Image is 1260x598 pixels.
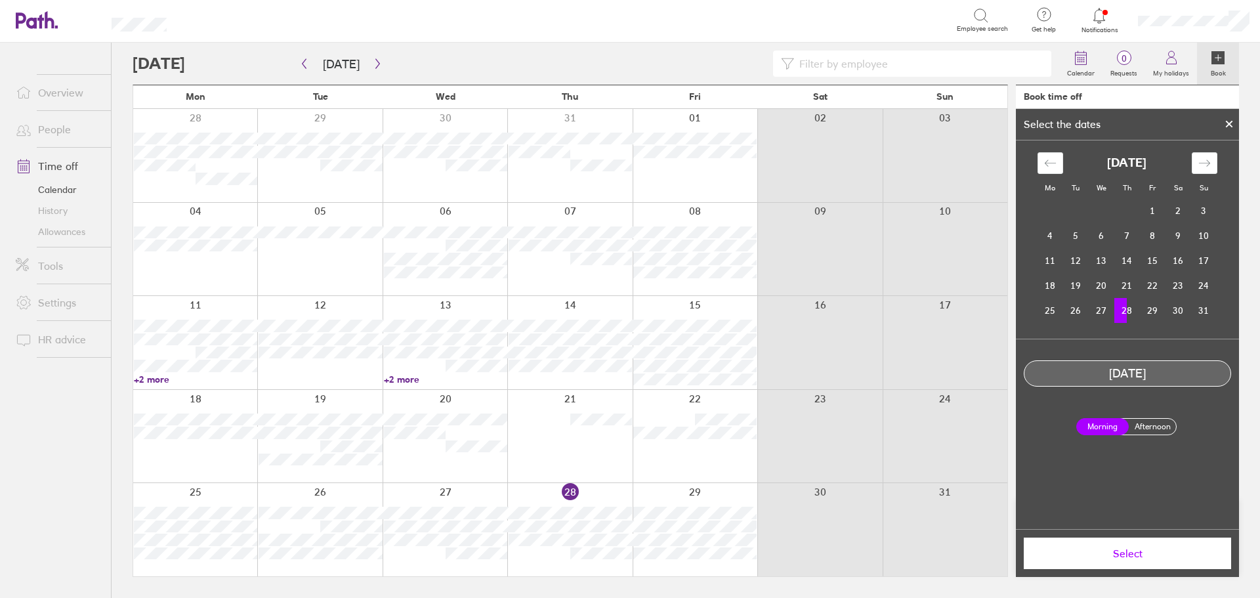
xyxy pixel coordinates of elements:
[384,374,507,385] a: +2 more
[1107,156,1146,170] strong: [DATE]
[312,53,370,75] button: [DATE]
[1149,183,1156,192] small: Fr
[1024,91,1082,102] div: Book time off
[1203,66,1234,77] label: Book
[1165,198,1191,223] td: Saturday, August 2, 2025
[1191,198,1217,223] td: Sunday, August 3, 2025
[1123,183,1131,192] small: Th
[1102,66,1145,77] label: Requests
[1022,26,1065,33] span: Get help
[1089,298,1114,323] td: Wednesday, August 27, 2025
[186,91,205,102] span: Mon
[1114,248,1140,273] td: Thursday, August 14, 2025
[1191,298,1217,323] td: Sunday, August 31, 2025
[313,91,328,102] span: Tue
[1024,538,1231,569] button: Select
[1102,53,1145,64] span: 0
[1165,223,1191,248] td: Saturday, August 9, 2025
[813,91,828,102] span: Sat
[1140,223,1165,248] td: Friday, August 8, 2025
[1078,7,1121,34] a: Notifications
[1063,273,1089,298] td: Tuesday, August 19, 2025
[1078,26,1121,34] span: Notifications
[1038,273,1063,298] td: Monday, August 18, 2025
[436,91,455,102] span: Wed
[1097,183,1106,192] small: We
[1089,273,1114,298] td: Wednesday, August 20, 2025
[5,79,111,106] a: Overview
[1063,248,1089,273] td: Tuesday, August 12, 2025
[1165,248,1191,273] td: Saturday, August 16, 2025
[5,326,111,352] a: HR advice
[1023,140,1232,339] div: Calendar
[5,289,111,316] a: Settings
[936,91,954,102] span: Sun
[1089,223,1114,248] td: Wednesday, August 6, 2025
[1145,43,1197,85] a: My holidays
[1038,152,1063,174] div: Move backward to switch to the previous month.
[1016,118,1108,130] div: Select the dates
[1076,418,1129,435] label: Morning
[1059,43,1102,85] a: Calendar
[689,91,701,102] span: Fri
[1024,367,1230,381] div: [DATE]
[1089,248,1114,273] td: Wednesday, August 13, 2025
[5,179,111,200] a: Calendar
[562,91,578,102] span: Thu
[1072,183,1080,192] small: Tu
[1145,66,1197,77] label: My holidays
[957,25,1008,33] span: Employee search
[1033,547,1222,559] span: Select
[1059,66,1102,77] label: Calendar
[1174,183,1183,192] small: Sa
[5,153,111,179] a: Time off
[1114,273,1140,298] td: Thursday, August 21, 2025
[1140,298,1165,323] td: Friday, August 29, 2025
[202,14,236,26] div: Search
[1197,43,1239,85] a: Book
[5,200,111,221] a: History
[1102,43,1145,85] a: 0Requests
[1114,223,1140,248] td: Thursday, August 7, 2025
[5,253,111,279] a: Tools
[1038,223,1063,248] td: Monday, August 4, 2025
[1045,183,1055,192] small: Mo
[1191,248,1217,273] td: Sunday, August 17, 2025
[5,221,111,242] a: Allowances
[1192,152,1217,174] div: Move forward to switch to the next month.
[1191,273,1217,298] td: Sunday, August 24, 2025
[794,51,1043,76] input: Filter by employee
[1200,183,1208,192] small: Su
[1126,419,1179,435] label: Afternoon
[134,374,257,385] a: +2 more
[1038,298,1063,323] td: Monday, August 25, 2025
[1191,223,1217,248] td: Sunday, August 10, 2025
[1063,298,1089,323] td: Tuesday, August 26, 2025
[1038,248,1063,273] td: Monday, August 11, 2025
[1140,273,1165,298] td: Friday, August 22, 2025
[1114,298,1140,323] td: Selected. Thursday, August 28, 2025
[5,116,111,142] a: People
[1165,298,1191,323] td: Saturday, August 30, 2025
[1140,198,1165,223] td: Friday, August 1, 2025
[1140,248,1165,273] td: Friday, August 15, 2025
[1063,223,1089,248] td: Tuesday, August 5, 2025
[1165,273,1191,298] td: Saturday, August 23, 2025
